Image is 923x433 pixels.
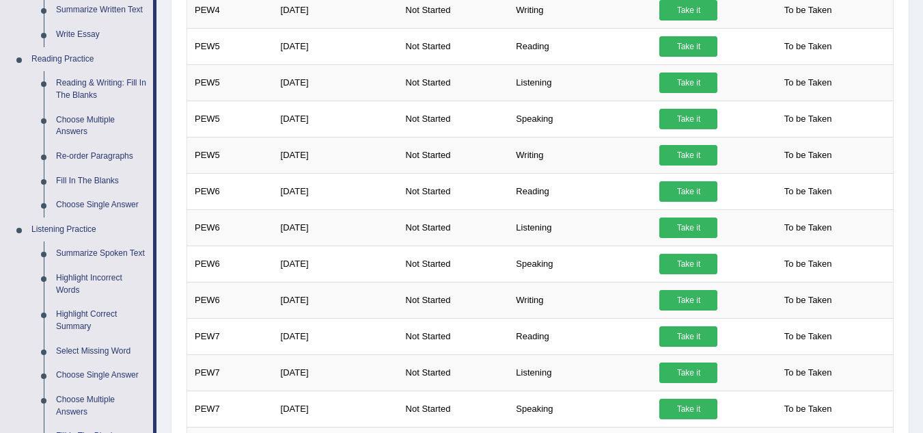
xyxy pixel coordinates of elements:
a: Choose Multiple Answers [50,388,153,424]
td: Listening [508,64,652,101]
a: Take it [659,363,717,383]
td: PEW6 [187,282,273,318]
span: To be Taken [777,363,839,383]
td: [DATE] [273,391,398,427]
td: Writing [508,282,652,318]
td: PEW5 [187,101,273,137]
a: Re-order Paragraphs [50,144,153,169]
td: Not Started [398,391,509,427]
span: To be Taken [777,399,839,419]
td: PEW5 [187,28,273,64]
td: PEW5 [187,64,273,101]
td: Reading [508,318,652,354]
span: To be Taken [777,254,839,274]
td: [DATE] [273,137,398,173]
td: PEW6 [187,246,273,282]
span: To be Taken [777,73,839,93]
a: Take it [659,181,717,202]
td: [DATE] [273,64,398,101]
a: Take it [659,145,717,166]
td: [DATE] [273,318,398,354]
a: Listening Practice [25,218,153,242]
td: Listening [508,354,652,391]
td: Not Started [398,354,509,391]
td: Not Started [398,64,509,101]
td: Speaking [508,391,652,427]
td: [DATE] [273,246,398,282]
td: [DATE] [273,282,398,318]
td: PEW6 [187,173,273,209]
a: Highlight Incorrect Words [50,266,153,302]
td: Reading [508,28,652,64]
td: Speaking [508,246,652,282]
td: [DATE] [273,173,398,209]
a: Take it [659,254,717,274]
a: Take it [659,290,717,311]
td: Not Started [398,282,509,318]
td: PEW6 [187,209,273,246]
a: Take it [659,326,717,347]
td: Not Started [398,318,509,354]
span: To be Taken [777,36,839,57]
span: To be Taken [777,218,839,238]
a: Highlight Correct Summary [50,302,153,339]
td: PEW7 [187,318,273,354]
a: Take it [659,73,717,93]
td: Not Started [398,101,509,137]
a: Take it [659,399,717,419]
a: Choose Single Answer [50,363,153,388]
td: Speaking [508,101,652,137]
td: PEW7 [187,354,273,391]
span: To be Taken [777,290,839,311]
td: PEW7 [187,391,273,427]
a: Summarize Spoken Text [50,241,153,266]
td: [DATE] [273,28,398,64]
a: Choose Single Answer [50,193,153,218]
td: Not Started [398,246,509,282]
a: Write Essay [50,23,153,47]
a: Reading Practice [25,47,153,72]
td: Not Started [398,173,509,209]
td: Not Started [398,137,509,173]
span: To be Taken [777,109,839,129]
td: [DATE] [273,101,398,137]
td: Writing [508,137,652,173]
a: Take it [659,109,717,129]
a: Select Missing Word [50,339,153,364]
td: [DATE] [273,354,398,391]
a: Reading & Writing: Fill In The Blanks [50,71,153,107]
a: Take it [659,218,717,238]
td: Reading [508,173,652,209]
td: PEW5 [187,137,273,173]
span: To be Taken [777,326,839,347]
span: To be Taken [777,145,839,166]
a: Take it [659,36,717,57]
a: Fill In The Blanks [50,169,153,194]
td: Listening [508,209,652,246]
a: Choose Multiple Answers [50,108,153,144]
td: Not Started [398,28,509,64]
td: [DATE] [273,209,398,246]
td: Not Started [398,209,509,246]
span: To be Taken [777,181,839,202]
